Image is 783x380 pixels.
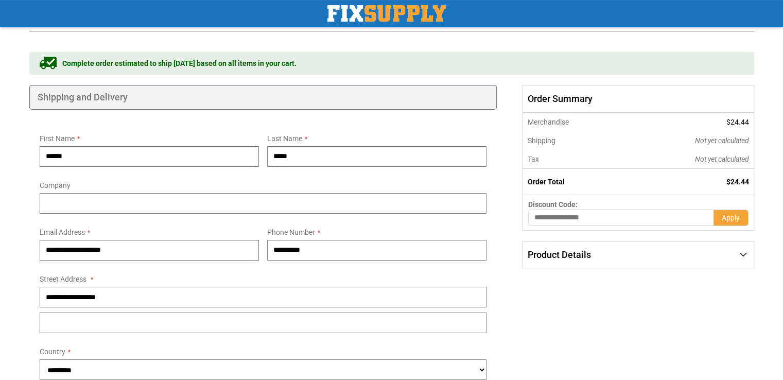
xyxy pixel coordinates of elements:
strong: Order Total [528,178,565,186]
span: Email Address [40,228,85,236]
span: Not yet calculated [695,136,749,145]
button: Apply [714,210,749,226]
span: Phone Number [267,228,315,236]
img: Fix Industrial Supply [327,5,446,22]
span: First Name [40,134,75,143]
th: Merchandise [523,113,625,131]
span: $24.44 [726,178,749,186]
span: Last Name [267,134,302,143]
span: Country [40,348,65,356]
span: Company [40,181,71,189]
span: Complete order estimated to ship [DATE] based on all items in your cart. [62,58,297,68]
a: store logo [327,5,446,22]
span: $24.44 [726,118,749,126]
span: Shipping [528,136,555,145]
span: Street Address [40,275,86,283]
span: Product Details [528,249,591,260]
th: Tax [523,150,625,169]
span: Apply [722,214,740,222]
div: Shipping and Delivery [29,85,497,110]
span: Not yet calculated [695,155,749,163]
span: Discount Code: [528,200,578,209]
span: Order Summary [523,85,754,113]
